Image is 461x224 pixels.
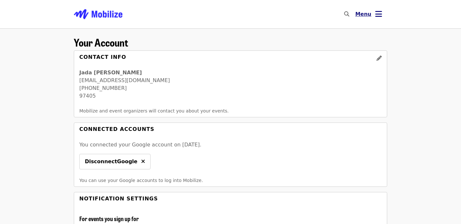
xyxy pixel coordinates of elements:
div: [EMAIL_ADDRESS][DOMAIN_NAME] [79,77,382,84]
p: You can use your Google accounts to log into Mobilize. [79,177,382,184]
button: edit [371,51,387,66]
div: Jada [PERSON_NAME] [79,69,382,77]
i: search icon [344,11,349,17]
i: times icon [141,158,145,165]
div: [PHONE_NUMBER] [79,84,382,92]
div: Contact Info [79,53,126,66]
input: Search [353,6,358,22]
span: For events you sign up for [79,214,139,223]
img: Mobilize - Home [74,4,122,25]
div: Connected Accounts [79,125,154,133]
span: Disconnect Google [85,158,137,165]
div: 97405 [79,92,382,100]
i: pencil icon [377,55,382,61]
span: Menu [355,11,371,17]
button: DisconnectGoogle [79,154,151,169]
span: Your Account [74,35,128,50]
div: Notification Settings [79,195,158,203]
button: Toggle account menu [350,6,387,22]
p: Mobilize and event organizers will contact you about your events. [79,108,382,114]
i: bars icon [375,9,382,19]
p: You connected your Google account on [DATE] . [79,141,382,149]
